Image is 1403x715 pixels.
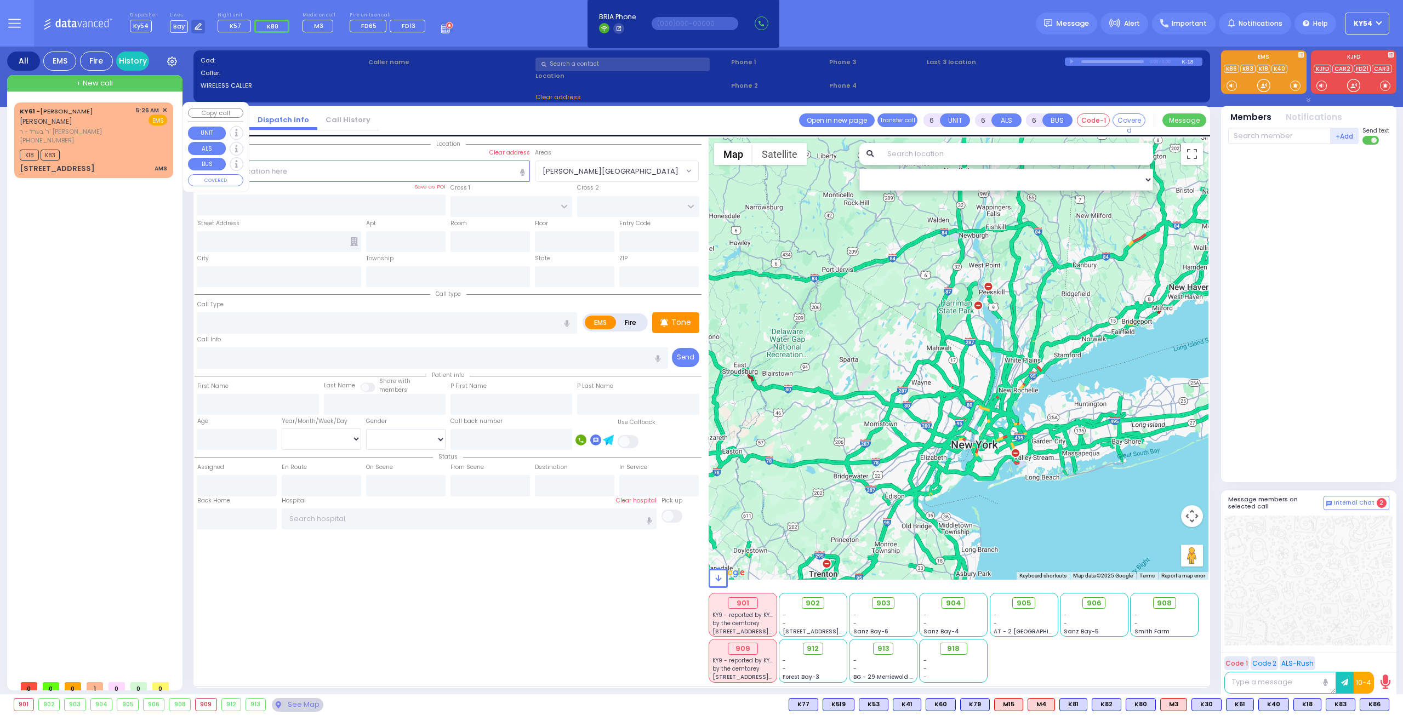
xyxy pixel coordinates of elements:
a: History [116,52,149,71]
button: Covered [1113,113,1145,127]
button: ALS-Rush [1280,656,1315,670]
span: Sanz Bay-5 [1064,627,1099,636]
input: Search member [1228,128,1331,144]
span: Phone 4 [829,81,923,90]
div: K519 [823,698,854,711]
div: M15 [994,698,1023,711]
span: SMITH GARDENS [535,161,699,181]
div: 913 [246,699,265,711]
span: 913 [877,643,889,654]
label: Save as POI [414,183,446,191]
button: Code 1 [1224,656,1249,670]
label: From Scene [450,463,484,472]
label: Age [197,417,208,426]
label: KJFD [1311,54,1396,62]
span: members [379,386,407,394]
label: Cross 2 [577,184,599,192]
div: BLS [789,698,818,711]
span: Clear address [535,93,581,101]
label: Cad: [201,56,364,65]
div: K80 [1126,698,1156,711]
label: Room [450,219,467,228]
span: - [1134,611,1138,619]
div: 909 [196,699,216,711]
a: K18 [1257,65,1270,73]
button: BUS [1042,113,1073,127]
div: K-18 [1182,58,1202,66]
label: EMS [585,316,617,329]
input: Search hospital [282,508,657,529]
div: K40 [1258,698,1289,711]
div: BLS [1092,698,1121,711]
button: BUS [188,158,226,171]
span: + New call [76,78,113,89]
div: BLS [1360,698,1389,711]
span: 0 [43,682,59,690]
span: 0 [130,682,147,690]
label: Floor [535,219,548,228]
button: COVERED [188,174,243,186]
div: K83 [1326,698,1355,711]
a: FD21 [1354,65,1371,73]
span: - [783,665,786,673]
span: - [853,656,857,665]
span: BRIA Phone [599,12,636,22]
span: KY9 - reported by KY9 [712,656,773,665]
div: BLS [1126,698,1156,711]
span: - [853,665,857,673]
span: K80 [267,22,278,31]
span: Alert [1124,19,1140,28]
div: 905 [117,699,138,711]
div: 903 [65,699,85,711]
div: 912 [222,699,241,711]
div: - [923,665,984,673]
span: AT - 2 [GEOGRAPHIC_DATA] [994,627,1075,636]
label: Fire [615,316,646,329]
span: SMITH GARDENS [535,161,683,181]
span: ר' בערל - ר' [PERSON_NAME] [20,127,132,136]
label: State [535,254,550,263]
button: +Add [1331,128,1359,144]
label: Lines [170,12,206,19]
span: [STREET_ADDRESS][PERSON_NAME] [712,627,816,636]
span: ✕ [162,106,167,115]
label: ZIP [619,254,628,263]
span: Important [1172,19,1207,28]
span: Status [433,453,463,461]
a: K86 [1224,65,1239,73]
span: BG - 29 Merriewold S. [853,673,915,681]
span: 904 [946,598,961,609]
span: [PERSON_NAME][GEOGRAPHIC_DATA] [543,166,678,177]
label: Caller name [368,58,532,67]
a: CAR2 [1332,65,1353,73]
span: [PHONE_NUMBER] [20,136,74,145]
span: 0 [21,682,37,690]
label: In Service [619,463,647,472]
div: 908 [169,699,190,711]
span: - [783,619,786,627]
span: 0 [109,682,125,690]
button: UNIT [940,113,970,127]
button: Code-1 [1077,113,1110,127]
span: [PERSON_NAME] [20,117,72,126]
span: Location [431,140,466,148]
div: BLS [1293,698,1321,711]
div: K77 [789,698,818,711]
span: EMS [149,115,167,125]
button: Ky54 [1345,13,1389,35]
div: M4 [1028,698,1055,711]
a: K40 [1271,65,1287,73]
label: P Last Name [577,382,613,391]
button: ALS [188,142,226,155]
label: Dispatcher [130,12,157,19]
span: 903 [876,598,891,609]
div: K79 [960,698,990,711]
span: Call type [430,290,466,298]
label: Call Info [197,335,221,344]
img: Logo [43,16,116,30]
span: K18 [20,150,39,161]
button: Show satellite imagery [752,143,807,165]
a: Call History [317,115,379,125]
span: FD65 [361,21,377,30]
div: All [7,52,40,71]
